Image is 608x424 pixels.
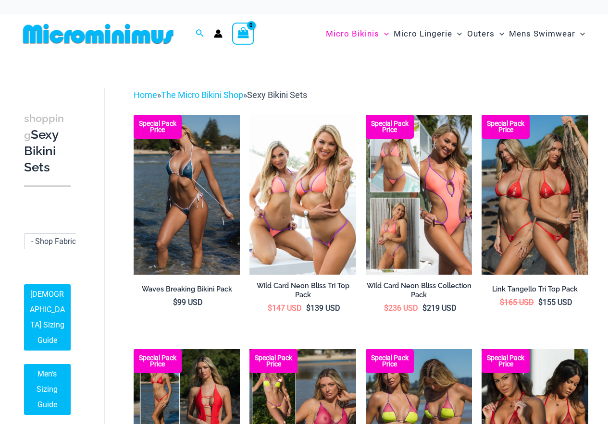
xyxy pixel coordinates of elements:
span: » » [134,90,307,100]
span: $ [384,303,388,313]
span: $ [173,298,177,307]
b: Special Pack Price [482,121,530,133]
span: Menu Toggle [452,22,462,46]
b: Special Pack Price [482,355,530,367]
a: Wild Card Neon Bliss Tri Top PackWild Card Neon Bliss Tri Top Pack BWild Card Neon Bliss Tri Top ... [249,115,356,274]
img: Bikini Pack [482,115,588,274]
span: - Shop Fabric Type [25,234,91,249]
nav: Site Navigation [322,18,589,50]
bdi: 155 USD [538,298,572,307]
b: Special Pack Price [366,121,414,133]
span: Micro Bikinis [326,22,379,46]
a: The Micro Bikini Shop [161,90,243,100]
bdi: 139 USD [306,303,340,313]
span: shopping [24,112,64,141]
b: Special Pack Price [249,355,298,367]
a: Wild Card Neon Bliss Tri Top Pack [249,281,356,303]
h2: Wild Card Neon Bliss Collection Pack [366,281,472,299]
a: Micro LingerieMenu ToggleMenu Toggle [391,19,464,48]
a: Wild Card Neon Bliss Collection Pack [366,281,472,303]
a: [DEMOGRAPHIC_DATA] Sizing Guide [24,284,71,351]
a: Account icon link [214,29,223,38]
a: Bikini Pack Bikini Pack BBikini Pack B [482,115,588,274]
span: - Shop Fabric Type [24,233,91,249]
a: Mens SwimwearMenu ToggleMenu Toggle [507,19,587,48]
img: Collection Pack (7) [366,115,472,274]
a: Link Tangello Tri Top Pack [482,285,588,297]
a: Collection Pack (7) Collection Pack B (1)Collection Pack B (1) [366,115,472,274]
span: $ [306,303,310,313]
bdi: 219 USD [422,303,457,313]
h2: Waves Breaking Bikini Pack [134,285,240,294]
b: Special Pack Price [366,355,414,367]
img: Waves Breaking Ocean 312 Top 456 Bottom 08 [134,115,240,274]
span: - Shop Fabric Type [31,237,94,246]
span: Menu Toggle [575,22,585,46]
a: Home [134,90,157,100]
span: $ [422,303,427,313]
img: MM SHOP LOGO FLAT [19,23,177,45]
a: OutersMenu ToggleMenu Toggle [465,19,507,48]
bdi: 147 USD [268,303,302,313]
h3: Sexy Bikini Sets [24,110,71,176]
a: Waves Breaking Ocean 312 Top 456 Bottom 08 Waves Breaking Ocean 312 Top 456 Bottom 04Waves Breaki... [134,115,240,274]
span: Outers [467,22,495,46]
a: View Shopping Cart, empty [232,23,254,45]
span: Sexy Bikini Sets [247,90,307,100]
a: Men’s Sizing Guide [24,364,71,415]
img: Wild Card Neon Bliss Tri Top Pack [249,115,356,274]
span: Menu Toggle [379,22,389,46]
h2: Link Tangello Tri Top Pack [482,285,588,294]
span: Mens Swimwear [509,22,575,46]
span: $ [268,303,272,313]
b: Special Pack Price [134,121,182,133]
span: Micro Lingerie [394,22,452,46]
bdi: 165 USD [500,298,534,307]
bdi: 99 USD [173,298,203,307]
a: Micro BikinisMenu ToggleMenu Toggle [323,19,391,48]
a: Search icon link [196,28,204,40]
h2: Wild Card Neon Bliss Tri Top Pack [249,281,356,299]
span: $ [500,298,504,307]
a: Waves Breaking Bikini Pack [134,285,240,297]
b: Special Pack Price [134,355,182,367]
bdi: 236 USD [384,303,418,313]
span: $ [538,298,543,307]
span: Menu Toggle [495,22,504,46]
